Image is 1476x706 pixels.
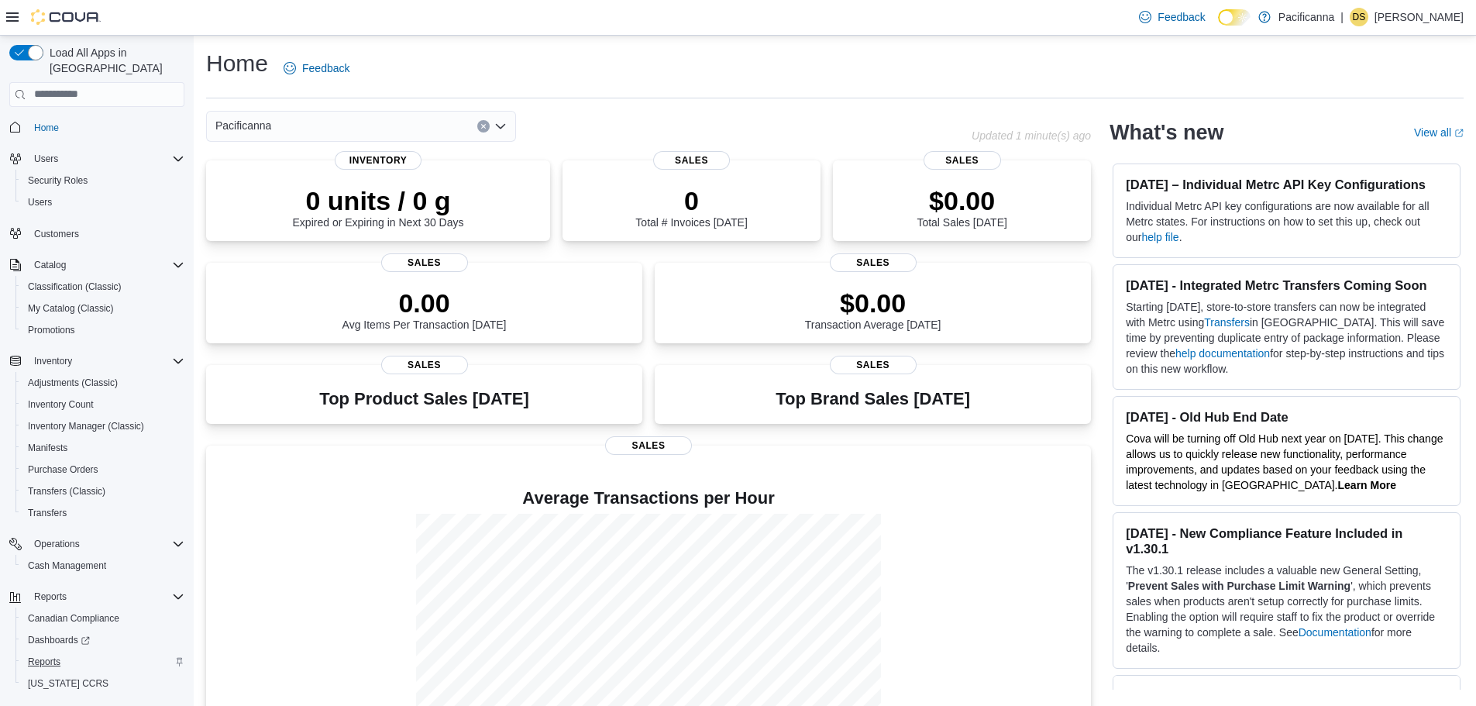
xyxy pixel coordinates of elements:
[1414,126,1464,139] a: View allExternal link
[28,225,85,243] a: Customers
[22,556,184,575] span: Cash Management
[22,460,105,479] a: Purchase Orders
[28,442,67,454] span: Manifests
[28,324,75,336] span: Promotions
[1126,563,1447,656] p: The v1.30.1 release includes a valuable new General Setting, ' ', which prevents sales when produ...
[22,653,67,671] a: Reports
[22,482,184,501] span: Transfers (Classic)
[15,629,191,651] a: Dashboards
[3,533,191,555] button: Operations
[1133,2,1211,33] a: Feedback
[34,153,58,165] span: Users
[22,171,94,190] a: Security Roles
[28,352,184,370] span: Inventory
[28,150,64,168] button: Users
[15,394,191,415] button: Inventory Count
[3,254,191,276] button: Catalog
[1175,347,1270,360] a: help documentation
[22,609,184,628] span: Canadian Compliance
[635,185,747,216] p: 0
[22,321,184,339] span: Promotions
[22,556,112,575] a: Cash Management
[319,390,528,408] h3: Top Product Sales [DATE]
[342,288,507,319] p: 0.00
[15,608,191,629] button: Canadian Compliance
[28,256,72,274] button: Catalog
[342,288,507,331] div: Avg Items Per Transaction [DATE]
[218,489,1079,508] h4: Average Transactions per Hour
[22,482,112,501] a: Transfers (Classic)
[22,674,184,693] span: Washington CCRS
[22,374,124,392] a: Adjustments (Classic)
[15,298,191,319] button: My Catalog (Classic)
[972,129,1091,142] p: Updated 1 minute(s) ago
[34,591,67,603] span: Reports
[28,587,184,606] span: Reports
[34,228,79,240] span: Customers
[1299,626,1371,639] a: Documentation
[22,460,184,479] span: Purchase Orders
[28,377,118,389] span: Adjustments (Classic)
[34,355,72,367] span: Inventory
[1110,120,1223,145] h2: What's new
[15,437,191,459] button: Manifests
[28,352,78,370] button: Inventory
[22,653,184,671] span: Reports
[22,609,126,628] a: Canadian Compliance
[15,372,191,394] button: Adjustments (Classic)
[1340,8,1344,26] p: |
[3,350,191,372] button: Inventory
[1353,8,1366,26] span: DS
[15,319,191,341] button: Promotions
[830,253,917,272] span: Sales
[28,485,105,498] span: Transfers (Classic)
[15,502,191,524] button: Transfers
[22,193,184,212] span: Users
[22,193,58,212] a: Users
[28,560,106,572] span: Cash Management
[28,281,122,293] span: Classification (Classic)
[805,288,941,331] div: Transaction Average [DATE]
[1128,580,1350,592] strong: Prevent Sales with Purchase Limit Warning
[1126,409,1447,425] h3: [DATE] - Old Hub End Date
[22,631,96,649] a: Dashboards
[494,120,507,133] button: Open list of options
[28,118,184,137] span: Home
[28,398,94,411] span: Inventory Count
[28,612,119,625] span: Canadian Compliance
[22,277,128,296] a: Classification (Classic)
[1375,8,1464,26] p: [PERSON_NAME]
[28,196,52,208] span: Users
[477,120,490,133] button: Clear input
[28,150,184,168] span: Users
[22,631,184,649] span: Dashboards
[635,185,747,229] div: Total # Invoices [DATE]
[28,634,90,646] span: Dashboards
[302,60,349,76] span: Feedback
[22,395,184,414] span: Inventory Count
[22,374,184,392] span: Adjustments (Classic)
[3,116,191,139] button: Home
[293,185,464,229] div: Expired or Expiring in Next 30 Days
[605,436,692,455] span: Sales
[15,191,191,213] button: Users
[15,170,191,191] button: Security Roles
[1338,479,1396,491] a: Learn More
[1218,9,1251,26] input: Dark Mode
[22,395,100,414] a: Inventory Count
[1126,277,1447,293] h3: [DATE] - Integrated Metrc Transfers Coming Soon
[22,439,74,457] a: Manifests
[22,277,184,296] span: Classification (Classic)
[28,420,144,432] span: Inventory Manager (Classic)
[28,507,67,519] span: Transfers
[277,53,356,84] a: Feedback
[22,171,184,190] span: Security Roles
[15,555,191,577] button: Cash Management
[215,116,271,135] span: Pacificanna
[830,356,917,374] span: Sales
[917,185,1006,229] div: Total Sales [DATE]
[28,677,108,690] span: [US_STATE] CCRS
[1454,129,1464,138] svg: External link
[28,656,60,668] span: Reports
